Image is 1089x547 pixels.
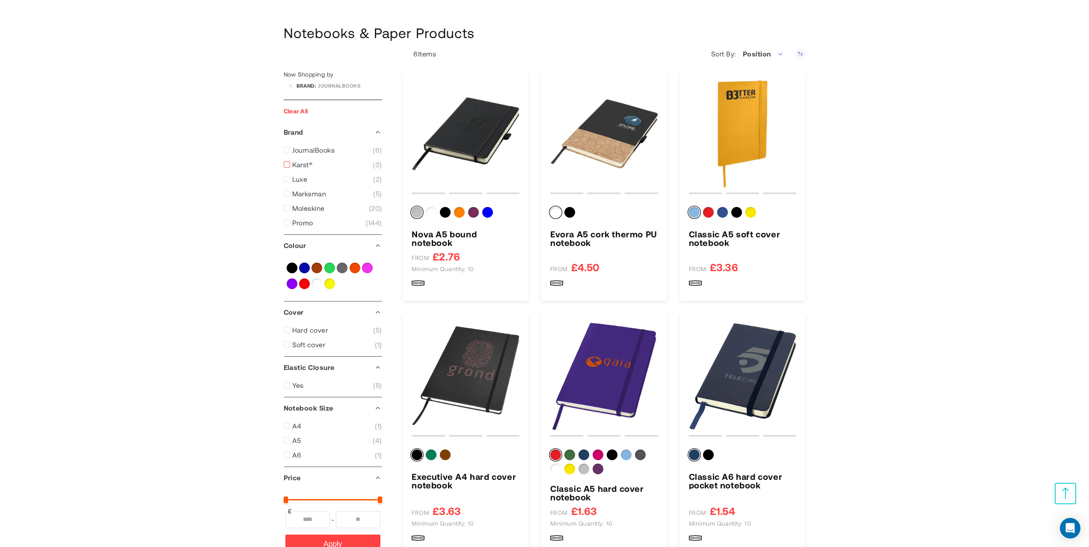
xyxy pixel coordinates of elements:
a: Set Descending Direction [795,48,806,59]
img: JournalBooks [689,277,702,290]
div: Colour [550,207,658,221]
img: Classic A6 hard cover pocket notebook [689,322,797,430]
span: Karst® [292,160,313,169]
a: Marksman 5 [284,189,382,198]
span: £4.50 [571,262,599,272]
h1: Notebooks & Paper Products [284,24,806,42]
div: Solid black [731,207,742,218]
a: JournalBooks 6 [284,146,382,154]
div: Silver [412,207,422,218]
h3: Classic A5 soft cover notebook [689,230,797,247]
span: £ [287,507,293,515]
span: 5 [373,381,382,390]
img: Classic A5 hard cover notebook [550,322,658,430]
span: 144 [366,219,382,227]
span: £1.63 [571,506,597,516]
div: JournalBooks [318,83,382,89]
div: Red [703,207,714,218]
a: Executive A4 hard cover notebook [412,472,519,489]
div: Purple [593,464,603,474]
div: White [550,207,561,218]
span: FROM [412,509,429,517]
span: 1 [375,340,382,349]
span: £3.36 [710,262,738,272]
div: White [426,207,436,218]
span: £1.54 [710,506,735,516]
input: To [336,511,380,528]
div: Light blue [621,449,632,460]
div: Red [550,449,561,460]
span: 5 [373,326,382,334]
a: Blue [299,263,310,273]
a: Karst® 3 [284,160,382,169]
span: A4 [292,422,302,430]
img: JournalBooks [412,277,424,290]
span: Position [743,50,771,58]
a: Brown [312,263,322,273]
span: 5 [373,189,382,198]
img: Evora A5 cork thermo PU notebook [550,80,658,188]
div: Solid black [412,449,422,460]
div: Colour [284,235,382,256]
a: Moleskine 20 [284,204,382,213]
a: Luxe 2 [284,175,382,183]
a: Red [299,278,310,289]
a: Nova A5 bound notebook [412,230,519,247]
div: Yellow [564,464,575,474]
span: Minimum quantity: 10 [412,265,474,273]
div: Price [284,467,382,488]
span: A5 [292,436,301,445]
span: Moleskine [292,204,325,213]
span: FROM [412,254,429,262]
span: 6 [413,50,418,58]
a: Remove Brand JournalBooks [288,83,293,88]
span: Promo [292,219,313,227]
span: Minimum quantity: 10 [550,520,613,527]
div: Twilight Grey [635,449,646,460]
span: Soft cover [292,340,326,349]
span: JournalBooks [292,146,335,154]
div: Blue [482,207,493,218]
span: Luxe [292,175,308,183]
p: Items [403,50,436,58]
div: Navy [579,449,589,460]
div: Notebook Size [284,397,382,419]
div: Solid black [703,449,714,460]
div: Royal blue [717,207,728,218]
a: Nova A5 bound notebook [412,80,519,188]
div: Colour [689,449,797,464]
a: Green [324,263,335,273]
div: Solid black [564,207,575,218]
div: Cover [284,302,382,323]
div: Colour [689,207,797,221]
div: Colour [550,449,658,478]
span: Marksman [292,189,326,198]
span: Hard cover [292,326,328,334]
a: White [312,278,322,289]
a: Executive A4 hard cover notebook [412,322,519,430]
a: Orange [350,263,360,273]
div: Magenta [593,449,603,460]
div: Hunter green [564,449,575,460]
div: Open Intercom Messenger [1060,518,1080,538]
span: 6 [373,146,382,154]
img: Classic A5 soft cover notebook [689,80,797,188]
div: Orange [454,207,465,218]
div: Elastic Closure [284,357,382,378]
span: Yes [292,381,304,390]
img: JournalBooks [550,532,563,544]
span: Minimum quantity: 10 [689,520,751,527]
div: Purple [468,207,479,218]
span: £3.63 [433,506,461,516]
div: Colour [412,207,519,221]
span: FROM [689,509,706,517]
span: Position [738,45,789,62]
h3: Evora A5 cork thermo PU notebook [550,230,658,247]
a: Classic A5 hard cover notebook [550,484,658,501]
a: Yellow [324,278,335,289]
span: Minimum quantity: 10 [412,520,474,527]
